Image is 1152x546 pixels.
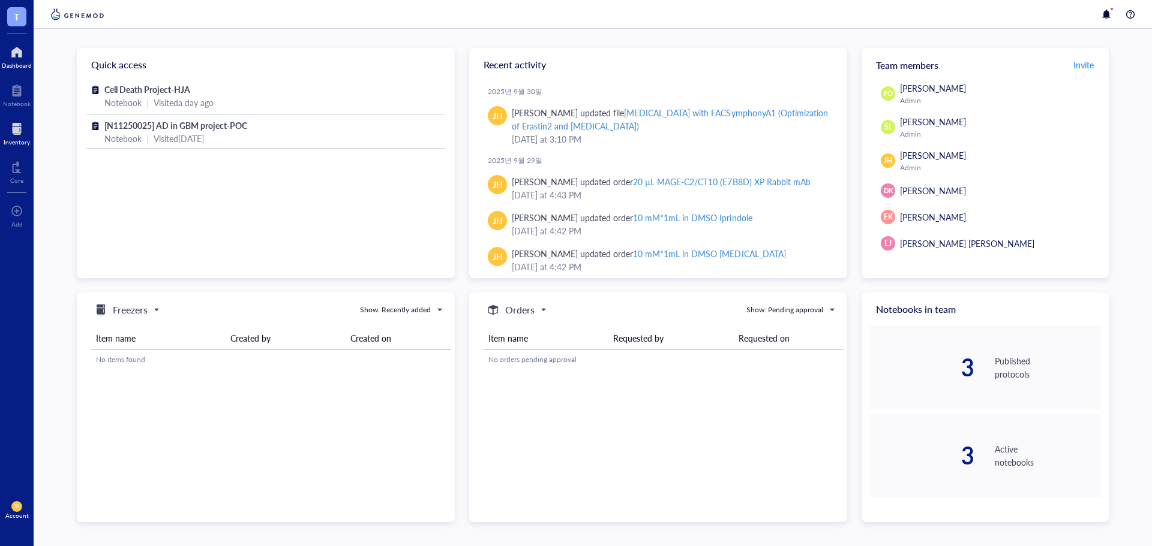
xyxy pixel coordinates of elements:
[91,327,226,349] th: Item name
[1073,59,1094,71] span: Invite
[104,96,142,109] div: Notebook
[479,170,838,206] a: JH[PERSON_NAME] updated order20 µL MAGE-C2/CT10 (E7B8D) XP Rabbit mAb[DATE] at 4:43 PM
[884,155,892,166] span: JH
[226,327,346,349] th: Created by
[512,107,828,132] div: [MEDICAL_DATA] with FACSymphonyA1 (Optimization of Erastin2 and [MEDICAL_DATA])
[900,185,966,197] span: [PERSON_NAME]
[346,327,451,349] th: Created on
[884,238,892,249] span: EJ
[512,247,786,260] div: [PERSON_NAME] updated order
[493,214,503,227] span: JH
[146,132,149,145] div: |
[512,106,828,132] div: [PERSON_NAME] updated file
[488,156,838,165] div: 2025년 9월 29일
[3,100,31,107] div: Notebook
[5,512,29,519] div: Account
[479,242,838,278] a: JH[PERSON_NAME] updated order10 mM*1mL in DMSO [MEDICAL_DATA][DATE] at 4:42 PM
[1073,55,1094,74] button: Invite
[633,176,810,188] div: 20 µL MAGE-C2/CT10 (E7B8D) XP Rabbit mAb
[154,132,204,145] div: Visited [DATE]
[862,292,1109,326] div: Notebooks in team
[633,248,785,260] div: 10 mM*1mL in DMSO [MEDICAL_DATA]
[995,442,1102,469] div: Active notebooks
[4,119,30,146] a: Inventory
[77,48,455,82] div: Quick access
[900,96,1097,105] div: Admin
[484,327,608,349] th: Item name
[2,62,32,69] div: Dashboard
[10,177,23,184] div: Core
[633,212,752,224] div: 10 mM*1mL in DMSO Iprindole
[14,503,20,509] span: JH
[154,96,214,109] div: Visited a day ago
[488,354,839,365] div: No orders pending approval
[493,250,503,263] span: JH
[900,129,1097,139] div: Admin
[512,224,828,237] div: [DATE] at 4:42 PM
[512,175,811,188] div: [PERSON_NAME] updated order
[479,101,838,150] a: JH[PERSON_NAME] updated file[MEDICAL_DATA] with FACSymphonyA1 (Optimization of Erastin2 and [MEDI...
[900,82,966,94] span: [PERSON_NAME]
[479,206,838,242] a: JH[PERSON_NAME] updated order10 mM*1mL in DMSO Iprindole[DATE] at 4:42 PM
[493,109,503,122] span: JH
[900,237,1034,249] span: [PERSON_NAME] [PERSON_NAME]
[900,211,966,223] span: [PERSON_NAME]
[995,354,1102,381] div: Published protocols
[104,119,247,131] span: [N11250025] AD in GBM project-POC
[900,149,966,161] span: [PERSON_NAME]
[493,178,503,191] span: JH
[505,303,535,317] h5: Orders
[608,327,733,349] th: Requested by
[900,163,1097,173] div: Admin
[146,96,149,109] div: |
[734,327,844,349] th: Requested on
[96,354,446,365] div: No items found
[3,81,31,107] a: Notebook
[884,212,893,222] span: EK
[746,304,823,315] div: Show: Pending approval
[2,43,32,69] a: Dashboard
[104,132,142,145] div: Notebook
[900,116,966,128] span: [PERSON_NAME]
[869,355,976,379] div: 3
[883,186,893,196] span: DK
[11,221,23,228] div: Add
[104,83,190,95] span: Cell Death Project-HJA
[884,122,892,132] span: SL
[469,48,847,82] div: Recent activity
[360,304,431,315] div: Show: Recently added
[883,89,893,99] span: PO
[488,87,838,96] div: 2025년 9월 30일
[10,158,23,184] a: Core
[4,138,30,146] div: Inventory
[14,9,20,24] span: T
[113,303,148,317] h5: Freezers
[512,211,752,224] div: [PERSON_NAME] updated order
[869,444,976,467] div: 3
[48,7,107,22] img: genemod-logo
[512,132,828,146] div: [DATE] at 3:10 PM
[862,48,1109,82] div: Team members
[512,188,828,201] div: [DATE] at 4:43 PM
